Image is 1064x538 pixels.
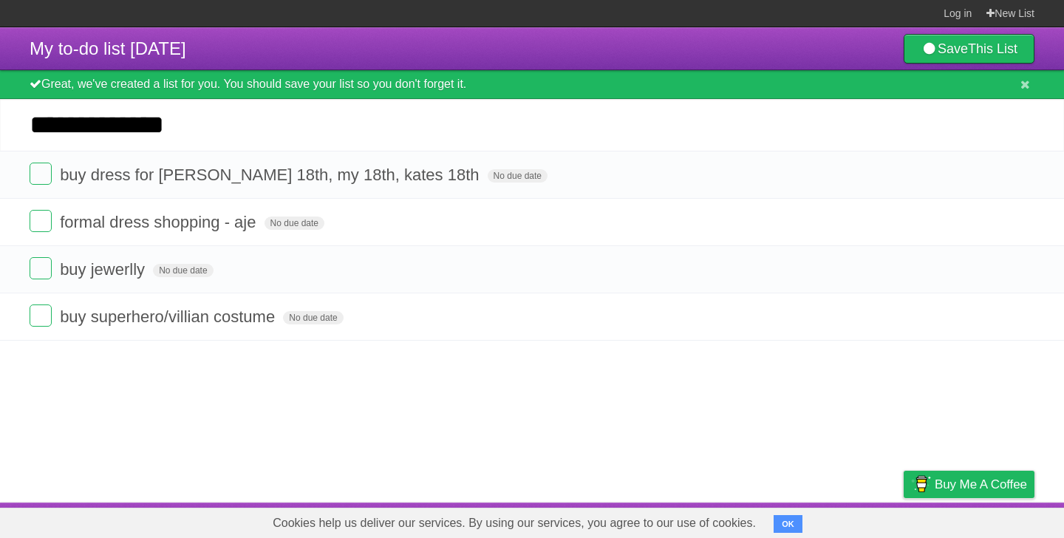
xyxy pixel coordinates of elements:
a: SaveThis List [904,34,1034,64]
span: buy jewerlly [60,260,149,279]
a: Developers [756,506,816,534]
b: This List [968,41,1017,56]
label: Done [30,304,52,327]
label: Done [30,163,52,185]
label: Done [30,210,52,232]
img: Buy me a coffee [911,471,931,497]
span: No due date [153,264,213,277]
a: Terms [834,506,867,534]
label: Done [30,257,52,279]
button: OK [774,515,802,533]
span: Cookies help us deliver our services. By using our services, you agree to our use of cookies. [258,508,771,538]
span: No due date [265,217,324,230]
span: Buy me a coffee [935,471,1027,497]
a: Suggest a feature [941,506,1034,534]
span: formal dress shopping - aje [60,213,259,231]
span: buy superhero/villian costume [60,307,279,326]
span: No due date [488,169,548,183]
a: Privacy [884,506,923,534]
span: My to-do list [DATE] [30,38,186,58]
span: No due date [283,311,343,324]
span: buy dress for [PERSON_NAME] 18th, my 18th, kates 18th [60,166,482,184]
a: Buy me a coffee [904,471,1034,498]
a: About [707,506,738,534]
